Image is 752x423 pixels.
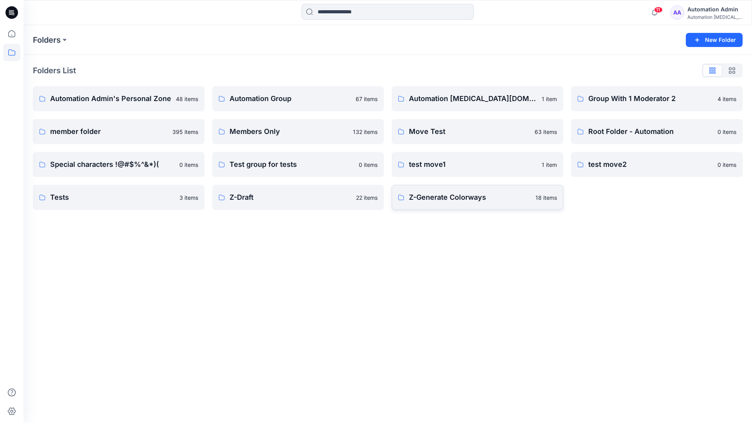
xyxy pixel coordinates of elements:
[409,192,531,203] p: Z-Generate Colorways
[212,119,384,144] a: Members Only132 items
[356,95,378,103] p: 67 items
[718,95,736,103] p: 4 items
[33,86,204,111] a: Automation Admin's Personal Zone48 items
[392,86,563,111] a: Automation [MEDICAL_DATA][DOMAIN_NAME]1 item
[542,95,557,103] p: 1 item
[535,193,557,202] p: 18 items
[50,93,171,104] p: Automation Admin's Personal Zone
[212,152,384,177] a: Test group for tests0 items
[353,128,378,136] p: 132 items
[392,185,563,210] a: Z-Generate Colorways18 items
[356,193,378,202] p: 22 items
[230,159,354,170] p: Test group for tests
[179,161,198,169] p: 0 items
[542,161,557,169] p: 1 item
[687,5,742,14] div: Automation Admin
[392,152,563,177] a: test move11 item
[176,95,198,103] p: 48 items
[718,161,736,169] p: 0 items
[686,33,743,47] button: New Folder
[230,93,351,104] p: Automation Group
[359,161,378,169] p: 0 items
[33,185,204,210] a: Tests3 items
[230,192,351,203] p: Z-Draft
[212,185,384,210] a: Z-Draft22 items
[409,93,537,104] p: Automation [MEDICAL_DATA][DOMAIN_NAME]
[212,86,384,111] a: Automation Group67 items
[179,193,198,202] p: 3 items
[50,126,168,137] p: member folder
[571,119,743,144] a: Root Folder - Automation0 items
[588,93,713,104] p: Group With 1 Moderator 2
[172,128,198,136] p: 395 items
[409,159,537,170] p: test move1
[392,119,563,144] a: Move Test63 items
[33,152,204,177] a: Special characters !@#$%^&*)(0 items
[50,192,175,203] p: Tests
[670,5,684,20] div: AA
[33,65,76,76] p: Folders List
[571,152,743,177] a: test move20 items
[571,86,743,111] a: Group With 1 Moderator 24 items
[409,126,530,137] p: Move Test
[535,128,557,136] p: 63 items
[718,128,736,136] p: 0 items
[33,34,61,45] a: Folders
[654,7,663,13] span: 11
[50,159,175,170] p: Special characters !@#$%^&*)(
[687,14,742,20] div: Automation [MEDICAL_DATA]...
[588,159,713,170] p: test move2
[588,126,713,137] p: Root Folder - Automation
[230,126,348,137] p: Members Only
[33,119,204,144] a: member folder395 items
